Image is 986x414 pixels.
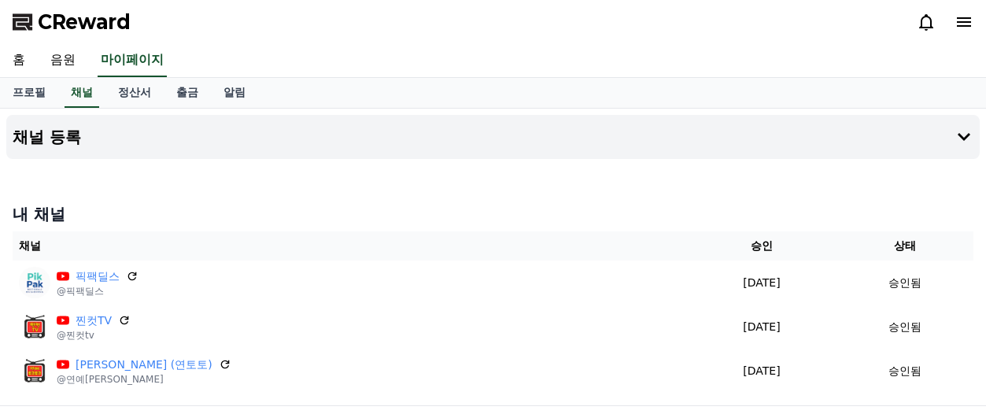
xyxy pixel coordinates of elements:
[13,128,81,146] h4: 채널 등록
[76,312,112,329] a: 찐컷TV
[76,268,120,285] a: 픽팩딜스
[836,231,973,261] th: 상태
[19,311,50,342] img: 찐컷TV
[19,267,50,298] img: 픽팩딜스
[693,363,830,379] p: [DATE]
[13,9,131,35] a: CReward
[6,115,980,159] button: 채널 등록
[13,203,973,225] h4: 내 채널
[76,357,212,373] a: [PERSON_NAME] (연토토)
[57,329,131,342] p: @찐컷tv
[19,355,50,386] img: 연예토크토크 (연토토)
[687,231,836,261] th: 승인
[57,285,138,298] p: @픽팩딜스
[693,275,830,291] p: [DATE]
[888,319,921,335] p: 승인됨
[57,373,231,386] p: @연예[PERSON_NAME]
[888,363,921,379] p: 승인됨
[38,44,88,77] a: 음원
[38,9,131,35] span: CReward
[13,231,687,261] th: 채널
[164,78,211,108] a: 출금
[888,275,921,291] p: 승인됨
[105,78,164,108] a: 정산서
[65,78,99,108] a: 채널
[98,44,167,77] a: 마이페이지
[693,319,830,335] p: [DATE]
[211,78,258,108] a: 알림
